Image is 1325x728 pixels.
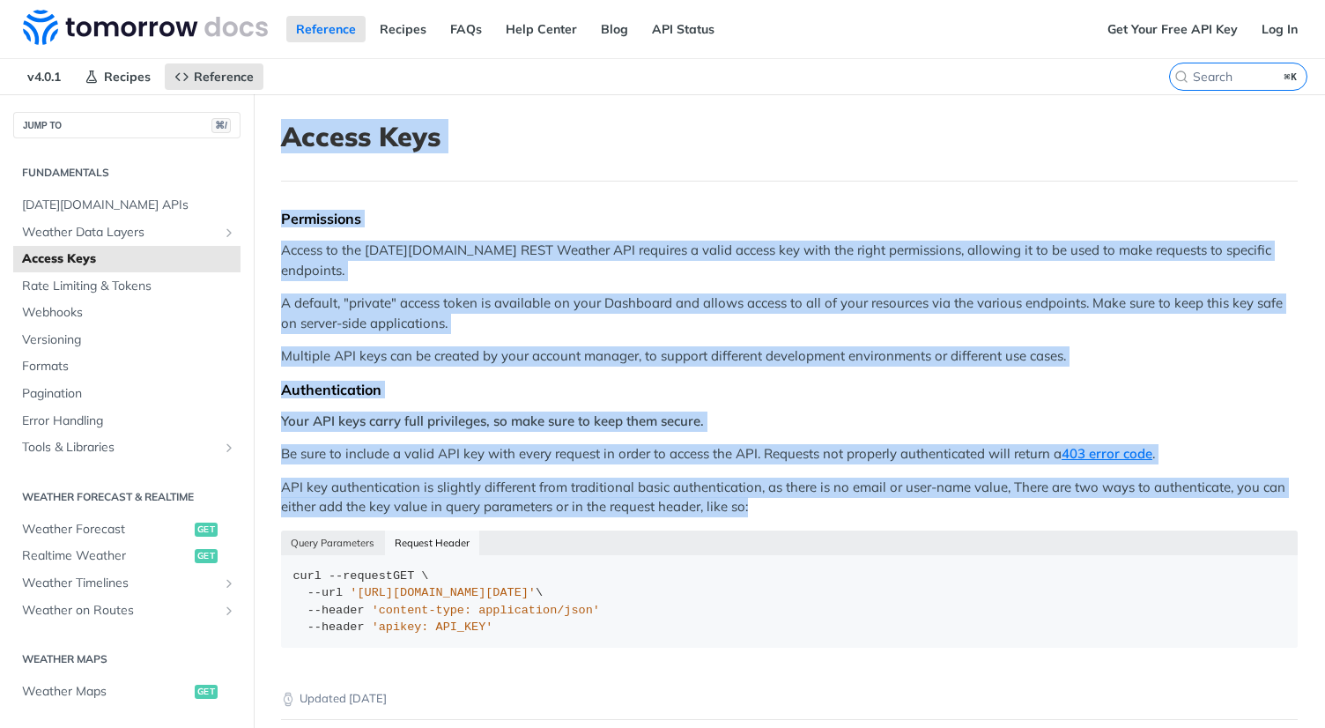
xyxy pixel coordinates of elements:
[13,273,241,300] a: Rate Limiting & Tokens
[13,679,241,705] a: Weather Mapsget
[13,598,241,624] a: Weather on RoutesShow subpages for Weather on Routes
[13,300,241,326] a: Webhooks
[22,575,218,592] span: Weather Timelines
[307,586,344,599] span: --url
[440,16,492,42] a: FAQs
[281,293,1298,333] p: A default, "private" access token is available on your Dashboard and allows access to all of your...
[370,16,436,42] a: Recipes
[281,531,385,555] button: Query Parameters
[13,651,241,667] h2: Weather Maps
[13,408,241,435] a: Error Handling
[22,224,218,241] span: Weather Data Layers
[22,547,190,565] span: Realtime Weather
[13,435,241,461] a: Tools & LibrariesShow subpages for Tools & Libraries
[13,192,241,219] a: [DATE][DOMAIN_NAME] APIs
[281,121,1298,152] h1: Access Keys
[222,576,236,591] button: Show subpages for Weather Timelines
[281,381,1298,398] div: Authentication
[165,63,263,90] a: Reference
[13,246,241,272] a: Access Keys
[22,304,236,322] span: Webhooks
[307,620,365,634] span: --header
[281,210,1298,227] div: Permissions
[13,570,241,597] a: Weather TimelinesShow subpages for Weather Timelines
[591,16,638,42] a: Blog
[13,543,241,569] a: Realtime Weatherget
[195,523,218,537] span: get
[13,327,241,353] a: Versioning
[372,604,600,617] span: 'content-type: application/json'
[13,516,241,543] a: Weather Forecastget
[293,568,1286,636] div: GET \ \
[194,69,254,85] span: Reference
[22,439,218,457] span: Tools & Libraries
[281,478,1298,517] p: API key authentication is slightly different from traditional basic authentication, as there is n...
[281,412,704,429] strong: Your API keys carry full privileges, so make sure to keep them secure.
[211,118,231,133] span: ⌘/
[195,685,218,699] span: get
[22,358,236,375] span: Formats
[281,346,1298,367] p: Multiple API keys can be created by your account manager, to support different development enviro...
[13,381,241,407] a: Pagination
[329,569,393,583] span: --request
[22,197,236,214] span: [DATE][DOMAIN_NAME] APIs
[1098,16,1247,42] a: Get Your Free API Key
[22,331,236,349] span: Versioning
[1174,70,1188,84] svg: Search
[23,10,268,45] img: Tomorrow.io Weather API Docs
[496,16,587,42] a: Help Center
[104,69,151,85] span: Recipes
[1252,16,1307,42] a: Log In
[307,604,365,617] span: --header
[1062,445,1152,462] a: 403 error code
[281,690,1298,708] p: Updated [DATE]
[22,278,236,295] span: Rate Limiting & Tokens
[13,489,241,505] h2: Weather Forecast & realtime
[22,521,190,539] span: Weather Forecast
[642,16,724,42] a: API Status
[293,569,322,583] span: curl
[281,444,1298,464] p: Be sure to include a valid API key with every request in order to access the API. Requests not pr...
[22,412,236,430] span: Error Handling
[195,549,218,563] span: get
[372,620,493,634] span: 'apikey: API_KEY'
[222,604,236,618] button: Show subpages for Weather on Routes
[350,586,536,599] span: '[URL][DOMAIN_NAME][DATE]'
[222,441,236,455] button: Show subpages for Tools & Libraries
[18,63,70,90] span: v4.0.1
[222,226,236,240] button: Show subpages for Weather Data Layers
[22,683,190,701] span: Weather Maps
[22,385,236,403] span: Pagination
[13,112,241,138] button: JUMP TO⌘/
[75,63,160,90] a: Recipes
[22,602,218,620] span: Weather on Routes
[13,165,241,181] h2: Fundamentals
[22,250,236,268] span: Access Keys
[1280,68,1302,85] kbd: ⌘K
[281,241,1298,280] p: Access to the [DATE][DOMAIN_NAME] REST Weather API requires a valid access key with the right per...
[13,219,241,246] a: Weather Data LayersShow subpages for Weather Data Layers
[286,16,366,42] a: Reference
[13,353,241,380] a: Formats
